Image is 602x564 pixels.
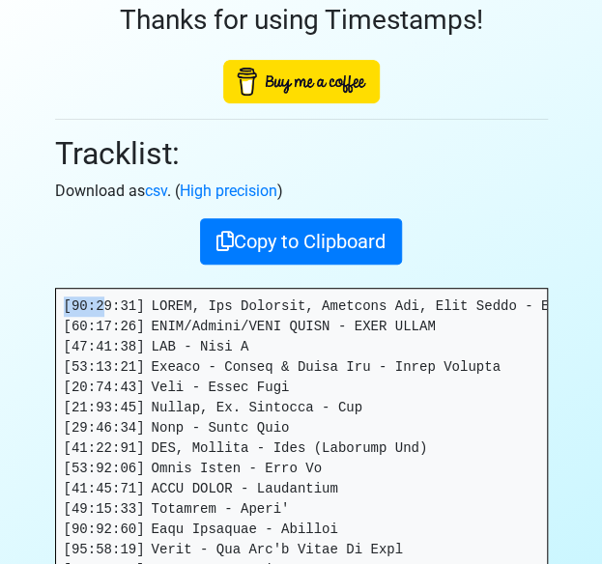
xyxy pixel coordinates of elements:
[55,135,548,172] h2: Tracklist:
[55,180,548,203] p: Download as . ( )
[200,218,402,265] button: Copy to Clipboard
[180,182,277,200] a: High precision
[145,182,167,200] a: csv
[55,4,548,37] h3: Thanks for using Timestamps!
[223,60,380,103] img: Buy Me A Coffee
